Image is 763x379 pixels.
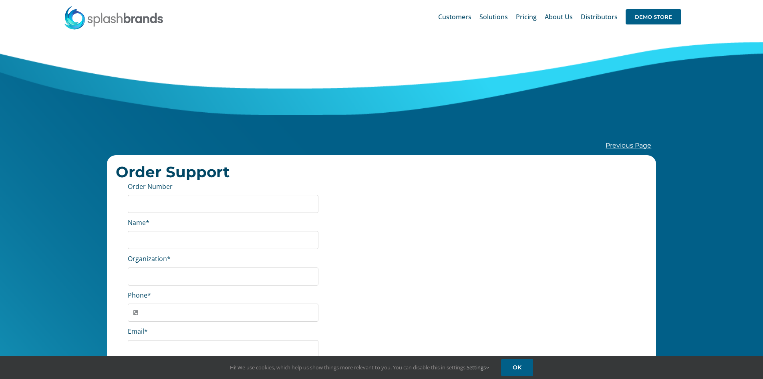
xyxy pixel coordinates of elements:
a: Pricing [516,4,537,30]
span: Pricing [516,14,537,20]
a: DEMO STORE [626,4,681,30]
a: OK [501,359,533,376]
img: SplashBrands.com Logo [64,6,164,30]
span: About Us [545,14,573,20]
label: Order Number [128,182,173,191]
nav: Main Menu [438,4,681,30]
a: Customers [438,4,471,30]
a: Previous Page [606,142,651,149]
span: DEMO STORE [626,9,681,24]
label: Organization [128,254,171,263]
span: Customers [438,14,471,20]
label: Email [128,327,148,336]
abbr: required [147,291,151,300]
label: Name [128,218,149,227]
span: Solutions [479,14,508,20]
h2: Order Support [116,164,648,180]
abbr: required [144,327,148,336]
abbr: required [167,254,171,263]
label: Phone [128,291,151,300]
span: Hi! We use cookies, which help us show things more relevant to you. You can disable this in setti... [230,364,489,371]
abbr: required [146,218,149,227]
a: Settings [467,364,489,371]
span: Distributors [581,14,618,20]
a: Distributors [581,4,618,30]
